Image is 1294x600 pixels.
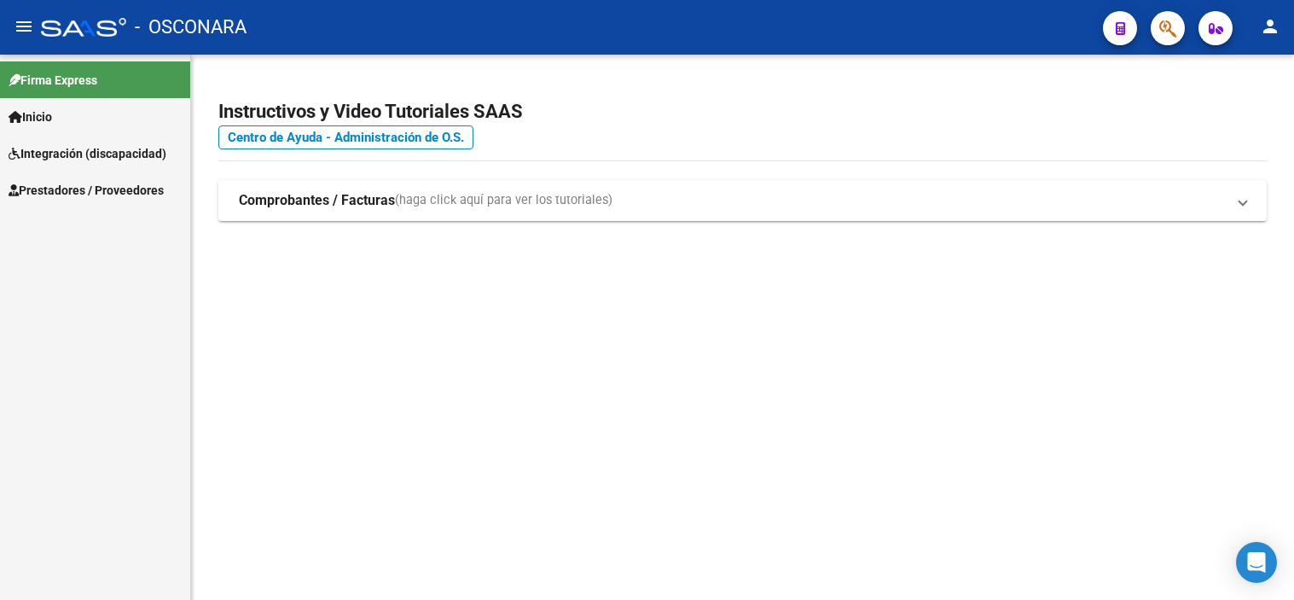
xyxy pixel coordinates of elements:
mat-icon: person [1260,16,1280,37]
span: Prestadores / Proveedores [9,181,164,200]
span: - OSCONARA [135,9,247,46]
a: Centro de Ayuda - Administración de O.S. [218,125,473,149]
mat-expansion-panel-header: Comprobantes / Facturas(haga click aquí para ver los tutoriales) [218,180,1267,221]
mat-icon: menu [14,16,34,37]
div: Open Intercom Messenger [1236,542,1277,583]
span: Inicio [9,108,52,126]
span: Integración (discapacidad) [9,144,166,163]
strong: Comprobantes / Facturas [239,191,395,210]
span: Firma Express [9,71,97,90]
span: (haga click aquí para ver los tutoriales) [395,191,612,210]
h2: Instructivos y Video Tutoriales SAAS [218,96,1267,128]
